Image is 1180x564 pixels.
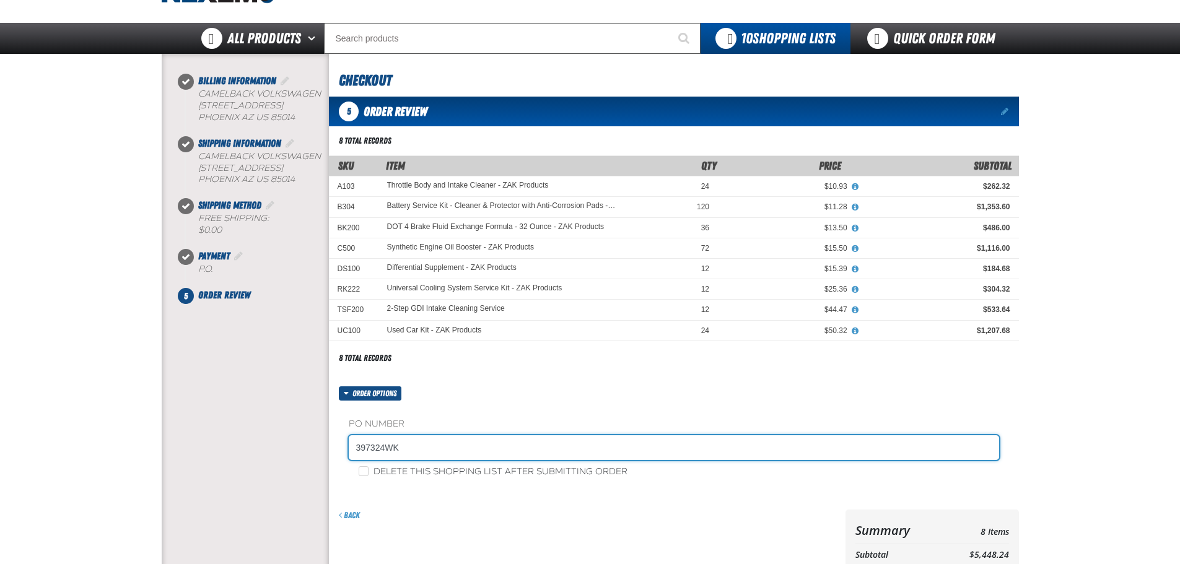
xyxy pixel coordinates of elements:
[727,243,847,253] div: $15.50
[387,202,618,210] a: Battery Service Kit - Cleaner & Protector with Anti-Corrosion Pads - ZAK Products
[1001,107,1010,116] a: Edit items
[349,419,999,430] label: PO Number
[850,23,1018,54] a: Quick Order Form
[865,326,1010,336] div: $1,207.68
[847,181,863,193] button: View All Prices for Throttle Body and Intake Cleaner - ZAK Products
[387,326,482,334] a: Used Car Kit - ZAK Products
[198,250,230,262] span: Payment
[741,30,753,47] strong: 10
[727,284,847,294] div: $25.36
[264,199,276,211] a: Edit Shipping Method
[847,326,863,337] button: View All Prices for Used Car Kit - ZAK Products
[701,264,709,273] span: 12
[865,181,1010,191] div: $262.32
[339,102,359,121] span: 5
[198,225,222,235] strong: $0.00
[329,279,378,300] td: RK222
[727,181,847,191] div: $10.93
[701,326,709,335] span: 24
[304,23,324,54] button: Open All Products pages
[847,223,863,234] button: View All Prices for DOT 4 Brake Fluid Exchange Formula - 32 Ounce - ZAK Products
[329,320,378,341] td: UC100
[198,137,281,149] span: Shipping Information
[865,202,1010,212] div: $1,353.60
[186,74,329,136] li: Billing Information. Step 1 of 5. Completed
[386,159,405,172] span: Item
[847,202,863,213] button: View All Prices for Battery Service Kit - Cleaner & Protector with Anti-Corrosion Pads - ZAK Prod...
[329,238,378,258] td: C500
[178,288,194,304] span: 5
[701,285,709,293] span: 12
[284,137,296,149] a: Edit Shipping Information
[855,519,936,541] th: Summary
[727,264,847,274] div: $15.39
[701,23,850,54] button: You have 10 Shopping Lists. Open to view details
[339,386,402,401] button: Order options
[256,174,268,184] span: US
[227,27,301,50] span: All Products
[339,352,391,364] div: 8 total records
[701,305,709,314] span: 12
[242,112,253,123] span: AZ
[855,547,936,563] th: Subtotal
[198,199,261,211] span: Shipping Method
[186,288,329,303] li: Order Review. Step 5 of 5. Not Completed
[338,159,354,172] a: SKU
[935,519,1008,541] td: 8 Items
[847,264,863,275] button: View All Prices for Differential Supplement - ZAK Products
[186,198,329,249] li: Shipping Method. Step 3 of 5. Completed
[186,249,329,288] li: Payment. Step 4 of 5. Completed
[974,159,1012,172] span: Subtotal
[359,466,369,476] input: Delete this shopping list after submitting order
[865,223,1010,233] div: $486.00
[387,223,605,232] a: DOT 4 Brake Fluid Exchange Formula - 32 Ounce - ZAK Products
[865,264,1010,274] div: $184.68
[865,305,1010,315] div: $533.64
[387,243,534,252] a: Synthetic Engine Oil Booster - ZAK Products
[198,75,276,87] span: Billing Information
[232,250,245,262] a: Edit Payment
[387,264,517,272] a: Differential Supplement - ZAK Products
[701,223,709,232] span: 36
[198,213,329,236] div: Free Shipping:
[186,136,329,199] li: Shipping Information. Step 2 of 5. Completed
[865,243,1010,253] div: $1,116.00
[177,74,329,303] nav: Checkout steps. Current step is Order Review. Step 5 of 5
[329,217,378,238] td: BK200
[387,284,562,293] a: Universal Cooling System Service Kit - ZAK Products
[727,223,847,233] div: $13.50
[198,89,321,99] span: Camelback Volkswagen
[701,182,709,191] span: 24
[271,112,295,123] bdo: 85014
[701,244,709,253] span: 72
[741,30,836,47] span: Shopping Lists
[727,305,847,315] div: $44.47
[324,23,701,54] input: Search
[935,547,1008,563] td: $5,448.24
[847,305,863,316] button: View All Prices for 2-Step GDI Intake Cleaning Service
[242,174,253,184] span: AZ
[670,23,701,54] button: Start Searching
[198,163,283,173] span: [STREET_ADDRESS]
[339,72,391,89] span: Checkout
[256,112,268,123] span: US
[198,289,250,301] span: Order Review
[865,284,1010,294] div: $304.32
[727,326,847,336] div: $50.32
[847,284,863,295] button: View All Prices for Universal Cooling System Service Kit - ZAK Products
[198,174,239,184] span: PHOENIX
[198,112,239,123] span: PHOENIX
[359,466,627,478] label: Delete this shopping list after submitting order
[329,197,378,217] td: B304
[198,264,329,275] div: P.O.
[819,159,841,172] span: Price
[279,75,291,87] a: Edit Billing Information
[352,386,401,401] span: Order options
[387,305,505,313] a: 2-Step GDI Intake Cleaning Service
[364,104,427,119] span: Order Review
[198,100,283,111] span: [STREET_ADDRESS]
[387,181,549,190] a: Throttle Body and Intake Cleaner - ZAK Products
[271,174,295,184] bdo: 85014
[339,510,360,520] a: Back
